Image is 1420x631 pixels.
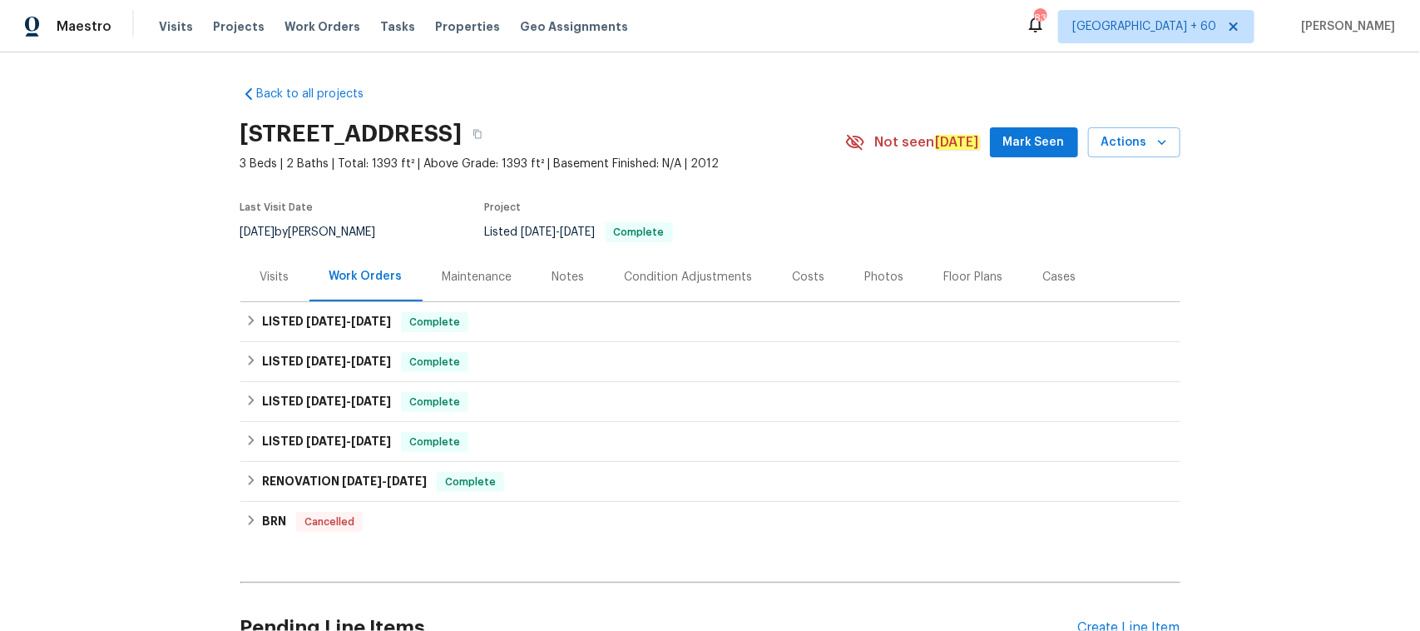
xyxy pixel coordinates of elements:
span: Mark Seen [1003,132,1065,153]
span: [DATE] [351,435,391,447]
span: Work Orders [284,18,360,35]
span: [DATE] [306,395,346,407]
span: Complete [403,354,467,370]
div: Photos [865,269,904,286]
h6: LISTED [262,392,391,412]
button: Mark Seen [990,127,1078,158]
span: Not seen [875,134,980,151]
div: Cases [1043,269,1076,286]
div: LISTED [DATE]-[DATE]Complete [240,302,1180,342]
h6: BRN [262,512,286,532]
a: Back to all projects [240,86,400,102]
span: [DATE] [240,226,275,238]
h6: LISTED [262,352,391,372]
div: BRN Cancelled [240,502,1180,542]
span: Complete [607,227,671,237]
span: [DATE] [561,226,596,238]
span: Complete [403,434,467,450]
div: Floor Plans [944,269,1003,286]
span: 3 Beds | 2 Baths | Total: 1393 ft² | Above Grade: 1393 ft² | Basement Finished: N/A | 2012 [240,156,845,172]
span: - [306,395,391,407]
span: [DATE] [306,315,346,327]
div: by [PERSON_NAME] [240,222,396,242]
h6: LISTED [262,312,391,332]
span: - [306,315,391,327]
em: [DATE] [935,135,980,150]
span: - [342,475,427,487]
span: - [306,435,391,447]
span: [DATE] [387,475,427,487]
span: Project [485,202,522,212]
span: Projects [213,18,265,35]
span: [GEOGRAPHIC_DATA] + 60 [1072,18,1216,35]
div: Work Orders [329,268,403,285]
span: [PERSON_NAME] [1294,18,1395,35]
span: [DATE] [306,435,346,447]
span: Tasks [380,21,415,32]
span: Actions [1101,132,1167,153]
span: Complete [403,314,467,330]
h6: LISTED [262,432,391,452]
span: Geo Assignments [520,18,628,35]
span: Listed [485,226,673,238]
span: - [306,355,391,367]
div: Notes [552,269,585,286]
span: [DATE] [351,315,391,327]
span: [DATE] [342,475,382,487]
h2: [STREET_ADDRESS] [240,126,463,142]
div: RENOVATION [DATE]-[DATE]Complete [240,462,1180,502]
div: 831 [1034,10,1046,27]
div: LISTED [DATE]-[DATE]Complete [240,382,1180,422]
span: Cancelled [298,514,361,530]
span: Complete [403,394,467,410]
span: Maestro [57,18,111,35]
span: [DATE] [351,355,391,367]
span: Last Visit Date [240,202,314,212]
div: Costs [793,269,825,286]
span: [DATE] [306,355,346,367]
span: [DATE] [522,226,557,238]
span: Visits [159,18,193,35]
span: Complete [438,474,502,490]
div: Maintenance [443,269,512,286]
span: Properties [435,18,500,35]
div: Condition Adjustments [625,269,753,286]
div: Visits [260,269,289,286]
h6: RENOVATION [262,472,427,492]
div: LISTED [DATE]-[DATE]Complete [240,342,1180,382]
div: LISTED [DATE]-[DATE]Complete [240,422,1180,462]
button: Actions [1088,127,1180,158]
button: Copy Address [463,119,492,149]
span: - [522,226,596,238]
span: [DATE] [351,395,391,407]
